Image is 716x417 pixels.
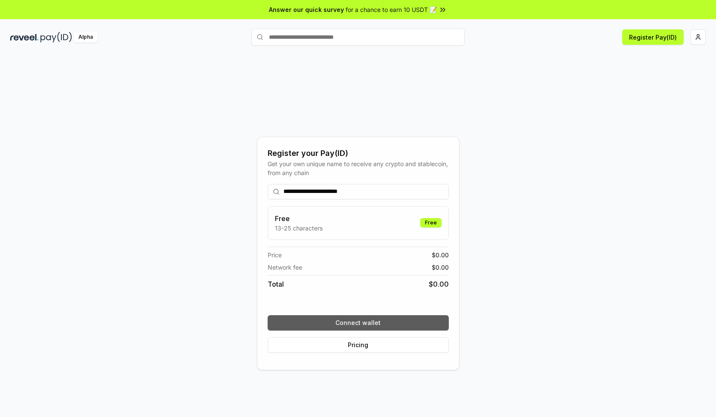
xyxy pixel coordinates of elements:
button: Pricing [268,337,449,353]
button: Register Pay(ID) [622,29,684,45]
p: 13-25 characters [275,224,323,233]
span: Answer our quick survey [269,5,344,14]
span: $ 0.00 [432,250,449,259]
div: Get your own unique name to receive any crypto and stablecoin, from any chain [268,159,449,177]
span: for a chance to earn 10 USDT 📝 [346,5,437,14]
span: $ 0.00 [429,279,449,289]
span: $ 0.00 [432,263,449,272]
div: Register your Pay(ID) [268,147,449,159]
span: Total [268,279,284,289]
button: Connect wallet [268,315,449,331]
div: Free [420,218,442,227]
img: reveel_dark [10,32,39,43]
span: Network fee [268,263,302,272]
span: Price [268,250,282,259]
div: Alpha [74,32,98,43]
h3: Free [275,213,323,224]
img: pay_id [40,32,72,43]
